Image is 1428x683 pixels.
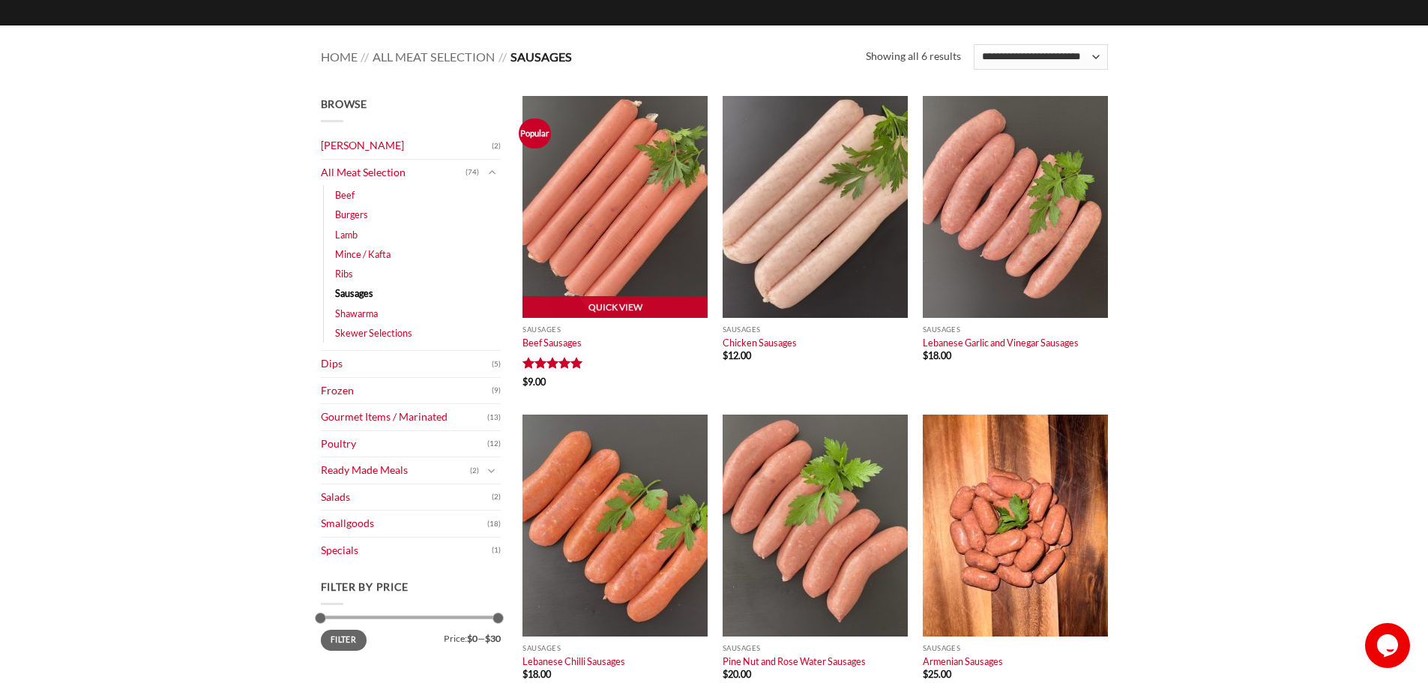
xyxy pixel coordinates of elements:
img: Lebanese Garlic and Vinegar Sausages [923,96,1108,318]
a: Beef Sausages [522,337,582,349]
span: $ [923,668,928,680]
a: Lebanese Chilli Sausages [522,655,625,667]
span: (18) [487,513,501,535]
span: $0 [467,633,477,644]
img: Armenian Sausages [923,415,1108,637]
p: Sausages [522,325,708,334]
span: (13) [487,406,501,429]
button: Filter [321,630,367,650]
span: Sausages [510,49,572,64]
a: Ribs [335,264,353,283]
p: Sausages [522,644,708,652]
bdi: 18.00 [522,668,551,680]
span: (9) [492,379,501,402]
a: Salads [321,484,492,511]
a: Quick View [522,296,708,319]
p: Showing all 6 results [866,48,961,65]
a: Chicken Sausages [723,337,797,349]
span: $ [522,376,528,388]
button: Toggle [483,463,501,479]
span: $30 [485,633,501,644]
span: (2) [492,486,501,508]
a: Specials [321,538,492,564]
div: Price: — [321,630,501,643]
span: Filter by price [321,580,409,593]
img: Pine Nut and Rose Water Sausages [723,415,908,637]
a: Shawarma [335,304,378,323]
span: (5) [492,353,501,376]
button: Toggle [483,164,501,181]
a: Lamb [335,225,358,244]
span: $ [723,668,728,680]
bdi: 25.00 [923,668,951,680]
a: Frozen [321,378,492,404]
a: Lebanese Garlic and Vinegar Sausages [923,337,1079,349]
span: $ [522,668,528,680]
a: Skewer Selections [335,323,412,343]
a: Dips [321,351,492,377]
span: Rated out of 5 [522,357,583,375]
p: Sausages [923,325,1108,334]
span: (1) [492,539,501,562]
a: [PERSON_NAME] [321,133,492,159]
span: // [361,49,369,64]
a: Burgers [335,205,368,224]
a: Armenian Sausages [923,655,1003,667]
span: $ [923,349,928,361]
p: Sausages [723,325,908,334]
bdi: 12.00 [723,349,751,361]
img: Beef Sausages [522,96,708,318]
p: Sausages [723,644,908,652]
span: (2) [470,460,479,482]
a: All Meat Selection [321,160,466,186]
a: Gourmet Items / Marinated [321,404,487,430]
a: Sausages [335,283,373,303]
span: Browse [321,97,367,110]
span: $ [723,349,728,361]
div: Rated 5 out of 5 [522,357,583,371]
bdi: 9.00 [522,376,546,388]
a: Pine Nut and Rose Water Sausages [723,655,866,667]
span: (12) [487,433,501,455]
iframe: chat widget [1365,623,1413,668]
a: Beef [335,185,355,205]
select: Shop order [974,44,1107,70]
a: Ready Made Meals [321,457,470,484]
span: // [498,49,507,64]
p: Sausages [923,644,1108,652]
span: (2) [492,135,501,157]
a: Poultry [321,431,487,457]
a: Home [321,49,358,64]
a: Smallgoods [321,511,487,537]
a: Mince / Kafta [335,244,391,264]
img: Lebanese-Chilli-Sausages (per 1Kg) [522,415,708,637]
bdi: 20.00 [723,668,751,680]
span: (74) [466,161,479,184]
img: Chicken-Sausages [723,96,908,318]
bdi: 18.00 [923,349,951,361]
a: All Meat Selection [373,49,495,64]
